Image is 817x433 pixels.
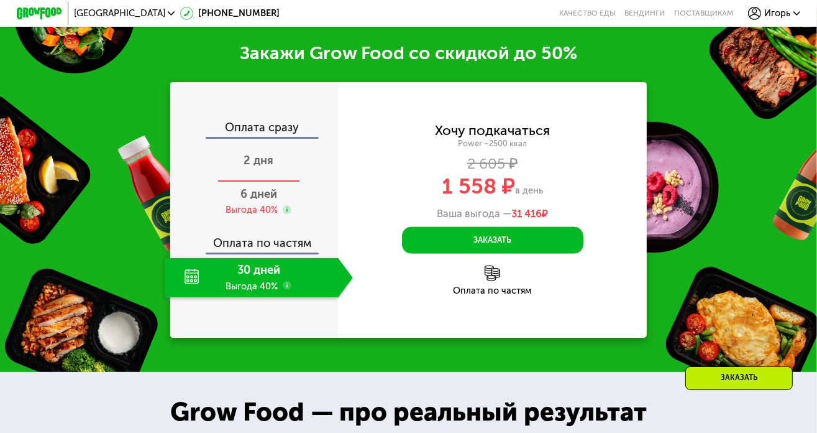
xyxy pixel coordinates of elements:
div: поставщикам [674,9,733,18]
div: Ваша выгода — [338,208,647,220]
span: в день [515,185,543,196]
div: Оплата по частям [171,226,338,253]
span: 31 416 [511,208,542,220]
div: Оплата по частям [338,286,647,296]
div: Хочу подкачаться [435,124,550,137]
button: Заказать [402,227,583,254]
a: [PHONE_NUMBER] [180,7,280,21]
span: 2 дня [244,154,273,167]
span: 1 558 ₽ [442,173,515,199]
a: Качество еды [559,9,616,18]
div: Оплата сразу [171,122,338,137]
div: Grow Food — про реальный результат [151,393,666,432]
div: 2 605 ₽ [338,157,647,170]
div: Выгода 40% [226,203,278,216]
div: Power ~2500 ккал [338,139,647,149]
div: Заказать [685,366,793,390]
img: l6xcnZfty9opOoJh.png [485,266,501,282]
span: Игорь [764,9,790,18]
a: Вендинги [624,9,665,18]
span: 6 дней [240,187,277,201]
span: ₽ [511,208,548,220]
span: [GEOGRAPHIC_DATA] [74,9,165,18]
